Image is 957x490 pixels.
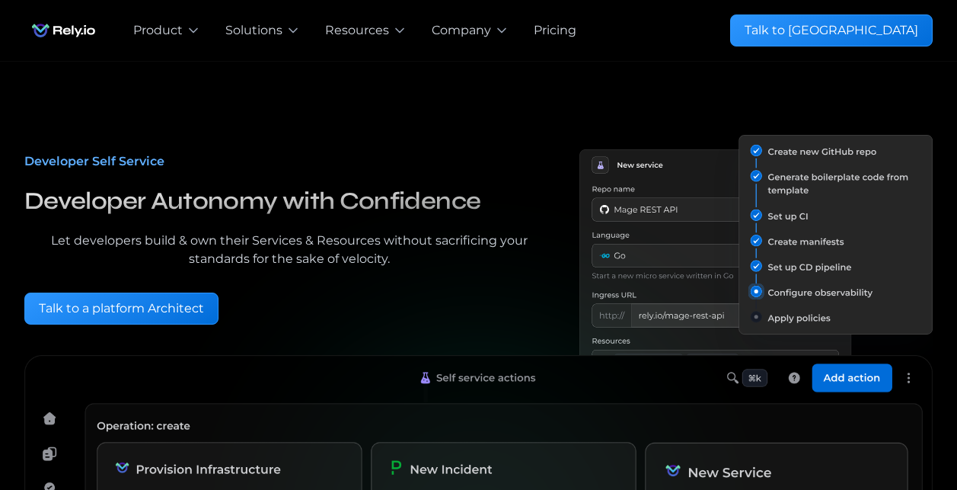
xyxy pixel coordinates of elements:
h3: Developer Autonomy with Confidence [24,183,555,219]
div: Product [133,21,183,40]
div: Developer Self Service [24,152,555,171]
img: Rely.io logo [24,15,103,46]
div: Talk to [GEOGRAPHIC_DATA] [745,21,918,40]
div: Let developers build & own their Services & Resources without sacrificing your standards for the ... [24,232,555,268]
a: Pricing [534,21,576,40]
div: Company [432,21,491,40]
a: Talk to a platform Architect [24,293,219,325]
div: Talk to a platform Architect [39,299,204,318]
a: open lightbox [579,135,933,355]
div: Solutions [225,21,282,40]
a: home [24,15,103,46]
div: Resources [325,21,389,40]
a: Talk to [GEOGRAPHIC_DATA] [730,14,933,46]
